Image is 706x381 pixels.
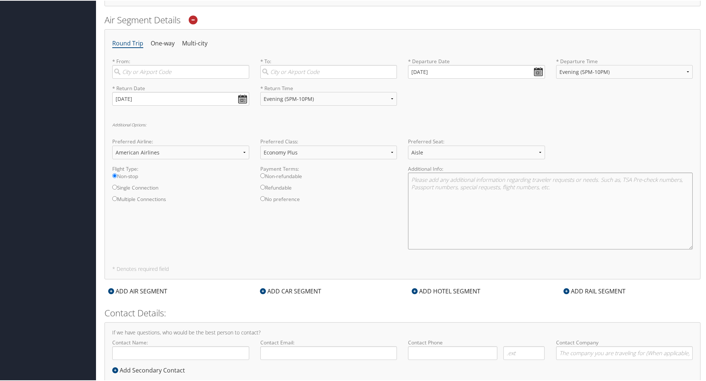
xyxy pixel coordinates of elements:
[112,164,249,172] label: Flight Type:
[556,64,693,78] select: * Departure Time
[556,346,693,359] input: Contact Company
[260,184,265,189] input: Refundable
[112,64,249,78] input: City or Airport Code
[112,84,249,91] label: * Return Date
[260,172,397,183] label: Non-refundable
[182,36,208,50] li: Multi-city
[260,173,265,177] input: Non-refundable
[260,195,397,206] label: No preference
[260,195,265,200] input: No preference
[560,286,629,295] div: ADD RAIL SEGMENT
[112,338,249,359] label: Contact Name:
[408,338,545,346] label: Contact Phone
[408,286,484,295] div: ADD HOTEL SEGMENT
[260,57,397,78] label: * To:
[556,57,693,84] label: * Departure Time
[408,164,693,172] label: Additional Info:
[260,84,397,91] label: * Return Time
[112,365,189,374] div: Add Secondary Contact
[260,164,397,172] label: Payment Terms:
[104,286,171,295] div: ADD AIR SEGMENT
[260,338,397,359] label: Contact Email:
[112,172,249,183] label: Non-stop
[112,122,693,126] h6: Additional Options:
[104,306,700,319] h2: Contact Details:
[503,346,545,359] input: .ext
[260,64,397,78] input: City or Airport Code
[112,36,143,50] li: Round Trip
[112,91,249,105] input: MM/DD/YYYY
[408,57,545,64] label: * Departure Date
[151,36,175,50] li: One-way
[112,195,117,200] input: Multiple Connections
[112,329,693,334] h4: If we have questions, who would be the best person to contact?
[112,57,249,78] label: * From:
[112,266,693,271] h5: * Denotes required field
[112,346,249,359] input: Contact Name:
[112,137,249,144] label: Preferred Airline:
[112,183,249,195] label: Single Connection
[112,173,117,177] input: Non-stop
[260,137,397,144] label: Preferred Class:
[112,184,117,189] input: Single Connection
[260,183,397,195] label: Refundable
[112,195,249,206] label: Multiple Connections
[408,64,545,78] input: MM/DD/YYYY
[104,13,700,25] h2: Air Segment Details
[408,137,545,144] label: Preferred Seat:
[256,286,325,295] div: ADD CAR SEGMENT
[556,338,693,359] label: Contact Company
[260,346,397,359] input: Contact Email:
